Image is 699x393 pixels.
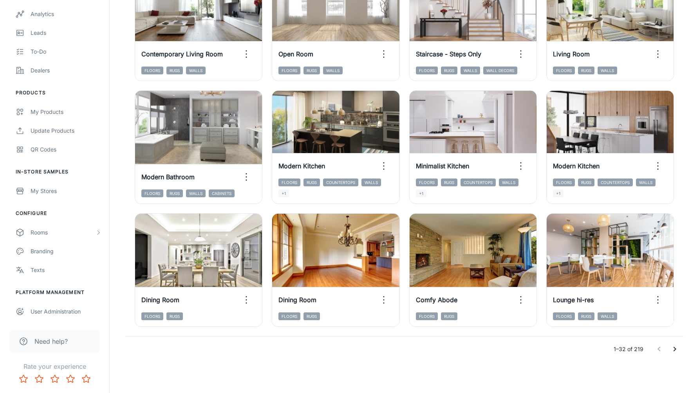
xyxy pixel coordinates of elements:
span: Floors [553,178,575,186]
h6: Open Room [278,49,313,59]
div: To-do [31,47,101,56]
h6: Lounge hi-res [553,295,594,305]
span: Rugs [578,67,594,74]
h6: Dining Room [141,295,179,305]
span: Cabinets [209,189,235,197]
p: 1–32 of 219 [614,345,643,353]
span: Rugs [578,178,594,186]
span: Walls [461,67,480,74]
span: Floors [141,67,163,74]
div: My Stores [31,187,101,195]
h6: Modern Kitchen [553,161,600,171]
span: Rugs [303,312,320,320]
button: Rate 3 star [47,371,63,387]
span: +1 [416,189,426,197]
p: Rate your experience [6,362,103,371]
span: Floors [416,312,438,320]
span: Floors [278,67,300,74]
span: Walls [361,178,381,186]
h6: Dining Room [278,295,316,305]
span: +1 [278,189,289,197]
div: Leads [31,29,101,37]
h6: Living Room [553,49,590,59]
h6: Minimalist Kitchen [416,161,469,171]
div: My Products [31,108,101,116]
h6: Modern Bathroom [141,172,195,182]
span: Floors [141,312,163,320]
div: Update Products [31,126,101,135]
span: Walls [598,67,617,74]
span: Walls [598,312,617,320]
span: Walls [499,178,518,186]
span: Rugs [166,189,183,197]
span: Floors [553,67,575,74]
div: Rooms [31,228,95,237]
button: Rate 1 star [16,371,31,387]
span: Countertops [323,178,358,186]
span: Rugs [303,178,320,186]
span: Walls [186,67,206,74]
button: Rate 4 star [63,371,78,387]
button: Rate 2 star [31,371,47,387]
div: Texts [31,266,101,274]
span: Rugs [578,312,594,320]
span: Wall Decors [483,67,517,74]
h6: Comfy Abode [416,295,457,305]
span: Rugs [303,67,320,74]
span: Need help? [34,337,68,346]
span: Floors [278,178,300,186]
span: Floors [416,67,438,74]
span: Floors [278,312,300,320]
span: Floors [416,178,438,186]
span: Walls [323,67,343,74]
span: +1 [553,189,564,197]
span: Floors [141,189,163,197]
div: QR Codes [31,145,101,154]
span: Rugs [441,178,457,186]
h6: Modern Kitchen [278,161,325,171]
span: Floors [553,312,575,320]
div: Dealers [31,66,101,75]
h6: Contemporary Living Room [141,49,223,59]
div: User Administration [31,307,101,316]
span: Countertops [598,178,633,186]
button: Go to next page [667,341,683,357]
span: Walls [186,189,206,197]
span: Rugs [166,67,183,74]
span: Rugs [441,67,457,74]
span: Rugs [166,312,183,320]
div: Branding [31,247,101,256]
span: Walls [636,178,656,186]
h6: Staircase - Steps Only [416,49,481,59]
span: Rugs [441,312,457,320]
span: Countertops [461,178,496,186]
button: Rate 5 star [78,371,94,387]
div: Analytics [31,10,101,18]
